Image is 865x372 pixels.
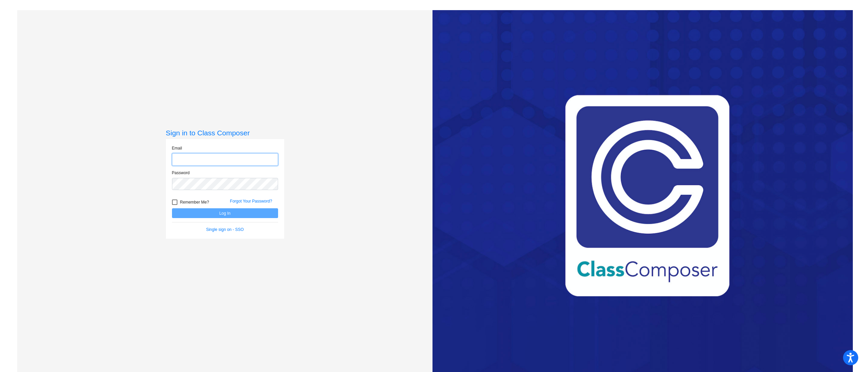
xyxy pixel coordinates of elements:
[180,198,209,206] span: Remember Me?
[166,129,284,137] h3: Sign in to Class Composer
[172,170,190,176] label: Password
[206,227,244,232] a: Single sign on - SSO
[230,199,272,204] a: Forgot Your Password?
[172,145,182,151] label: Email
[172,208,278,218] button: Log In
